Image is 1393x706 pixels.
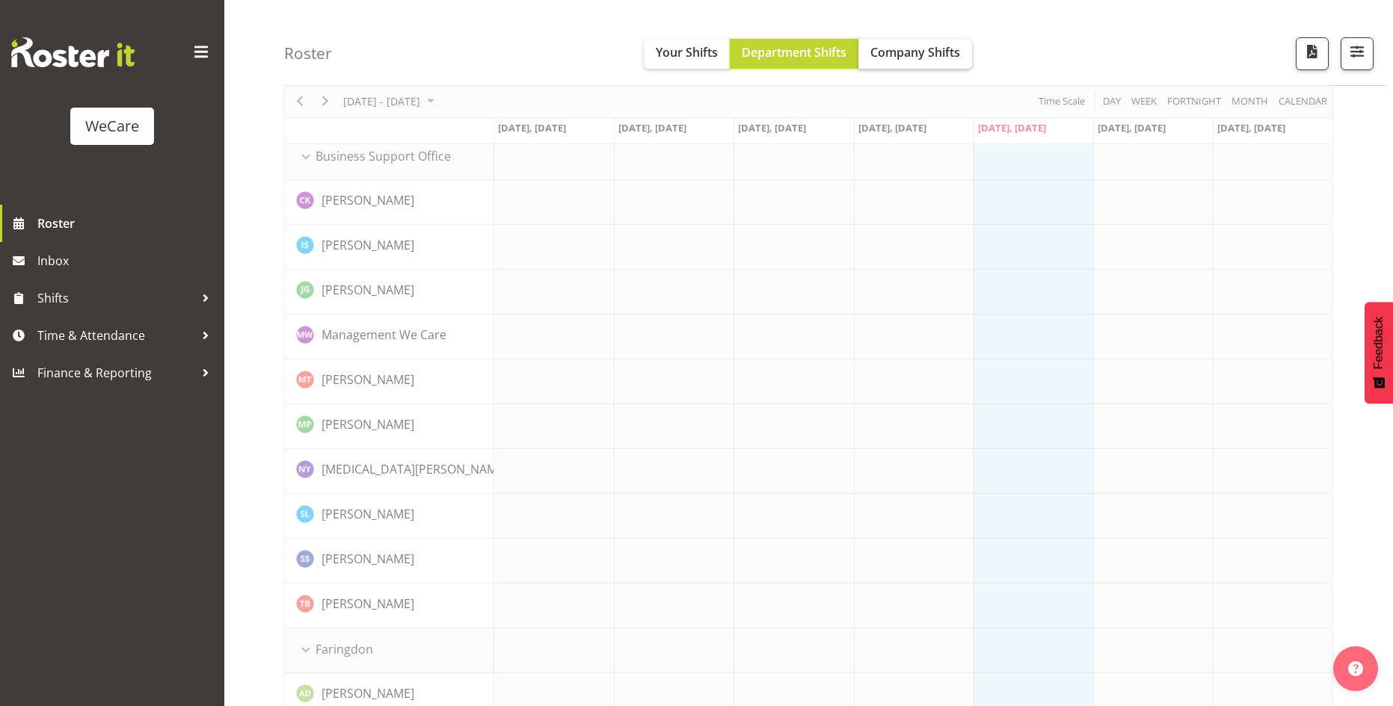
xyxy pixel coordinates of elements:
[11,37,135,67] img: Rosterit website logo
[1296,37,1329,70] button: Download a PDF of the roster according to the set date range.
[37,212,217,235] span: Roster
[870,44,960,61] span: Company Shifts
[644,39,730,69] button: Your Shifts
[37,362,194,384] span: Finance & Reporting
[742,44,846,61] span: Department Shifts
[1341,37,1374,70] button: Filter Shifts
[730,39,858,69] button: Department Shifts
[37,287,194,309] span: Shifts
[37,250,217,272] span: Inbox
[85,115,139,137] div: WeCare
[1372,317,1386,369] span: Feedback
[1348,661,1363,676] img: help-xxl-2.png
[37,324,194,347] span: Time & Attendance
[858,39,972,69] button: Company Shifts
[284,45,332,62] h4: Roster
[1365,302,1393,403] button: Feedback - Show survey
[656,44,718,61] span: Your Shifts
